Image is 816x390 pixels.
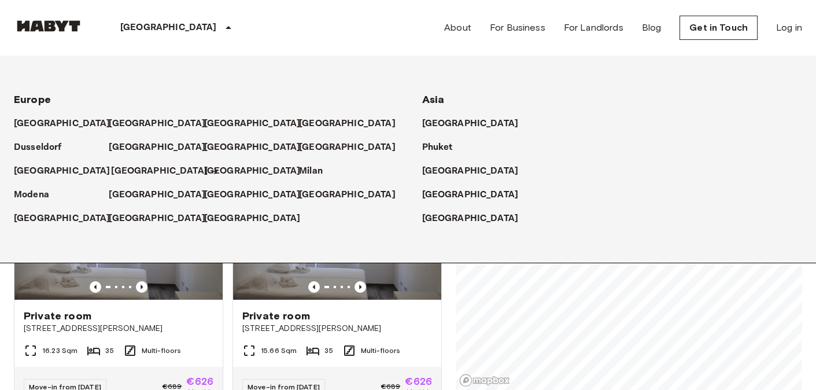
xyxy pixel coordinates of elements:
[204,117,301,131] p: [GEOGRAPHIC_DATA]
[422,212,530,226] a: [GEOGRAPHIC_DATA]
[204,212,312,226] a: [GEOGRAPHIC_DATA]
[680,16,758,40] a: Get in Touch
[136,281,147,293] button: Previous image
[422,141,464,154] a: Phuket
[14,20,83,32] img: Habyt
[142,345,182,356] span: Multi-floors
[299,141,407,154] a: [GEOGRAPHIC_DATA]
[14,212,110,226] p: [GEOGRAPHIC_DATA]
[14,164,110,178] p: [GEOGRAPHIC_DATA]
[204,141,301,154] p: [GEOGRAPHIC_DATA]
[109,141,205,154] p: [GEOGRAPHIC_DATA]
[14,188,49,202] p: Modena
[14,164,122,178] a: [GEOGRAPHIC_DATA]
[14,188,61,202] a: Modena
[111,164,208,178] p: [GEOGRAPHIC_DATA]
[299,188,407,202] a: [GEOGRAPHIC_DATA]
[14,117,122,131] a: [GEOGRAPHIC_DATA]
[422,93,445,106] span: Asia
[299,164,323,178] p: Milan
[776,21,802,35] a: Log in
[422,188,530,202] a: [GEOGRAPHIC_DATA]
[120,21,217,35] p: [GEOGRAPHIC_DATA]
[261,345,297,356] span: 15.66 Sqm
[308,281,320,293] button: Previous image
[14,93,51,106] span: Europe
[24,323,213,334] span: [STREET_ADDRESS][PERSON_NAME]
[109,188,217,202] a: [GEOGRAPHIC_DATA]
[109,212,205,226] p: [GEOGRAPHIC_DATA]
[109,212,217,226] a: [GEOGRAPHIC_DATA]
[109,117,217,131] a: [GEOGRAPHIC_DATA]
[299,188,396,202] p: [GEOGRAPHIC_DATA]
[90,281,101,293] button: Previous image
[105,345,113,356] span: 35
[24,309,91,323] span: Private room
[422,188,519,202] p: [GEOGRAPHIC_DATA]
[299,117,407,131] a: [GEOGRAPHIC_DATA]
[242,323,432,334] span: [STREET_ADDRESS][PERSON_NAME]
[111,164,219,178] a: [GEOGRAPHIC_DATA]
[422,141,453,154] p: Phuket
[204,117,312,131] a: [GEOGRAPHIC_DATA]
[422,164,519,178] p: [GEOGRAPHIC_DATA]
[422,212,519,226] p: [GEOGRAPHIC_DATA]
[444,21,471,35] a: About
[14,141,62,154] p: Dusseldorf
[299,164,334,178] a: Milan
[324,345,333,356] span: 35
[204,164,312,178] a: [GEOGRAPHIC_DATA]
[422,117,530,131] a: [GEOGRAPHIC_DATA]
[42,345,77,356] span: 16.23 Sqm
[405,376,432,387] span: €626
[459,374,510,387] a: Mapbox logo
[204,164,301,178] p: [GEOGRAPHIC_DATA]
[204,141,312,154] a: [GEOGRAPHIC_DATA]
[490,21,545,35] a: For Business
[242,309,310,323] span: Private room
[422,164,530,178] a: [GEOGRAPHIC_DATA]
[204,212,301,226] p: [GEOGRAPHIC_DATA]
[642,21,662,35] a: Blog
[109,141,217,154] a: [GEOGRAPHIC_DATA]
[355,281,366,293] button: Previous image
[422,117,519,131] p: [GEOGRAPHIC_DATA]
[204,188,301,202] p: [GEOGRAPHIC_DATA]
[299,117,396,131] p: [GEOGRAPHIC_DATA]
[361,345,401,356] span: Multi-floors
[14,117,110,131] p: [GEOGRAPHIC_DATA]
[564,21,623,35] a: For Landlords
[14,212,122,226] a: [GEOGRAPHIC_DATA]
[186,376,213,387] span: €626
[109,188,205,202] p: [GEOGRAPHIC_DATA]
[299,141,396,154] p: [GEOGRAPHIC_DATA]
[14,141,73,154] a: Dusseldorf
[109,117,205,131] p: [GEOGRAPHIC_DATA]
[204,188,312,202] a: [GEOGRAPHIC_DATA]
